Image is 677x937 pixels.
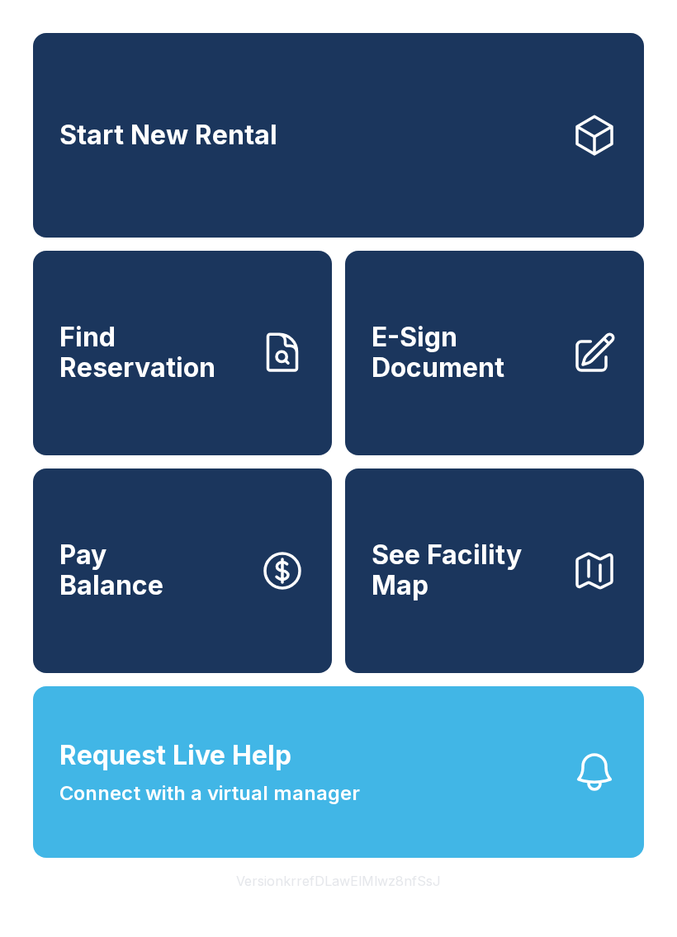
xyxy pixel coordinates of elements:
button: PayBalance [33,468,332,673]
button: See Facility Map [345,468,644,673]
span: See Facility Map [372,540,558,600]
a: Start New Rental [33,33,644,238]
span: Request Live Help [59,736,291,775]
button: VersionkrrefDLawElMlwz8nfSsJ [223,858,454,904]
a: E-Sign Document [345,251,644,455]
button: Request Live HelpConnect with a virtual manager [33,686,644,858]
span: Start New Rental [59,120,277,151]
span: Find Reservation [59,323,246,383]
span: Pay Balance [59,540,163,600]
span: Connect with a virtual manager [59,779,360,808]
a: Find Reservation [33,251,332,455]
span: E-Sign Document [372,323,558,383]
